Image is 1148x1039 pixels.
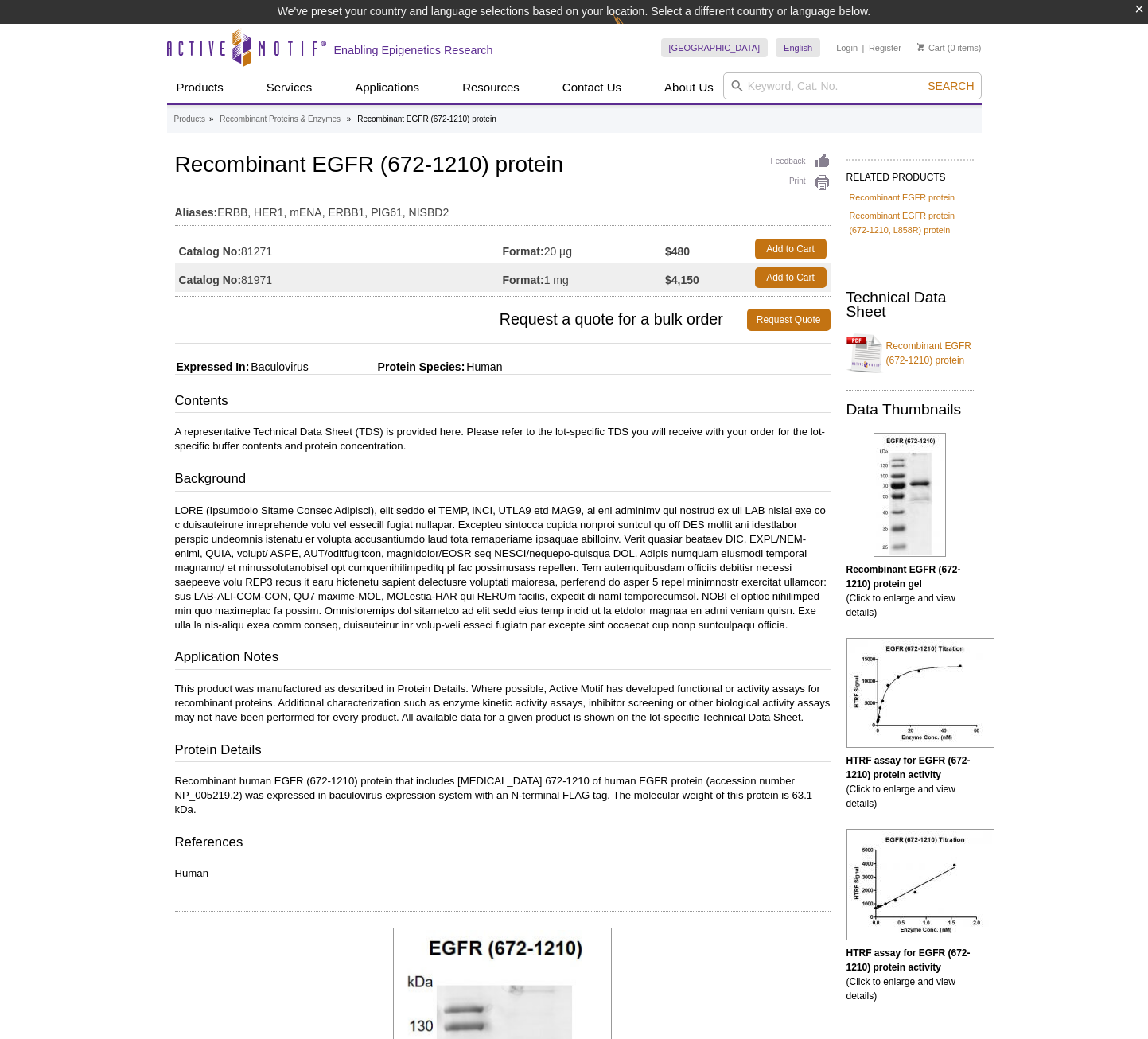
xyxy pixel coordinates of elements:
[846,329,974,377] a: Recombinant EGFR (672-1210) protein
[175,866,831,881] p: Human
[747,309,831,331] a: Request Quote
[846,753,974,811] p: (Click to enlarge and view details)
[917,38,982,57] li: (0 items)
[175,360,250,373] span: Expressed In:
[874,433,946,557] img: Recombinant EGFR (672-1210) protein gel
[553,72,631,103] a: Contact Us
[175,648,831,670] h3: Application Notes
[846,755,971,780] b: HTRF assay for EGFR (672-1210) protein activity
[179,244,242,259] strong: Catalog No:
[503,263,666,292] td: 1 mg
[846,403,974,417] h2: Data Thumbnails
[771,174,831,192] a: Print
[175,205,218,220] strong: Aliases:
[175,774,831,817] p: Recombinant human EGFR (672-1210) protein that includes [MEDICAL_DATA] 672-1210 of human EGFR pro...
[846,159,974,188] h2: RELATED PRODUCTS
[175,682,831,725] p: This product was manufactured as described in Protein Details. Where possible, Active Motif has d...
[175,235,503,263] td: 81271
[850,208,971,237] a: Recombinant EGFR protein (672-1210, L858R) protein
[869,42,901,53] a: Register
[465,360,502,373] span: Human
[179,273,242,287] strong: Catalog No:
[655,72,723,103] a: About Us
[175,263,503,292] td: 81971
[175,153,831,180] h1: Recombinant EGFR (672-1210) protein
[862,38,865,57] li: |
[174,112,205,126] a: Products
[312,360,465,373] span: Protein Species:
[846,290,974,319] h2: Technical Data Sheet
[771,153,831,170] a: Feedback
[209,115,214,123] li: »
[846,829,994,940] img: HTRF assay for EGFR (672-1210) protein activity
[503,273,544,287] strong: Format:
[917,42,945,53] a: Cart
[175,425,831,453] p: A representative Technical Data Sheet (TDS) is provided here. Please refer to the lot-specific TD...
[850,190,955,204] a: Recombinant EGFR protein
[257,72,322,103] a: Services
[665,244,690,259] strong: $480
[503,235,666,263] td: 20 µg
[175,196,831,221] td: ERBB, HER1, mENA, ERBB1, PIG61, NISBD2
[503,244,544,259] strong: Format:
[453,72,529,103] a: Resources
[661,38,769,57] a: [GEOGRAPHIC_DATA]
[175,833,831,855] h3: References
[220,112,341,126] a: Recombinant Proteins & Enzymes
[776,38,820,57] a: English
[175,741,831,763] h3: Protein Details
[755,267,827,288] a: Add to Cart
[846,638,994,748] img: HTRF assay for EGFR (672-1210) protein activity
[665,273,699,287] strong: $4,150
[723,72,982,99] input: Keyword, Cat. No.
[846,562,974,620] p: (Click to enlarge and view details)
[846,948,971,973] b: HTRF assay for EGFR (672-1210) protein activity
[357,115,496,123] li: Recombinant EGFR (672-1210) protein
[613,12,655,49] img: Change Here
[249,360,308,373] span: Baculovirus
[175,504,831,632] p: LORE (Ipsumdolo Sitame Consec Adipisci), elit seddo ei TEMP, iNCI, UTLA9 etd MAG9, al eni adminim...
[846,946,974,1003] p: (Click to enlarge and view details)
[928,80,974,92] span: Search
[334,43,493,57] h2: Enabling Epigenetics Research
[923,79,979,93] button: Search
[836,42,858,53] a: Login
[347,115,352,123] li: »
[846,564,961,590] b: Recombinant EGFR (672-1210) protein gel
[175,469,831,492] h3: Background
[167,72,233,103] a: Products
[175,309,747,331] span: Request a quote for a bulk order
[755,239,827,259] a: Add to Cart
[175,391,831,414] h3: Contents
[917,43,924,51] img: Your Cart
[345,72,429,103] a: Applications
